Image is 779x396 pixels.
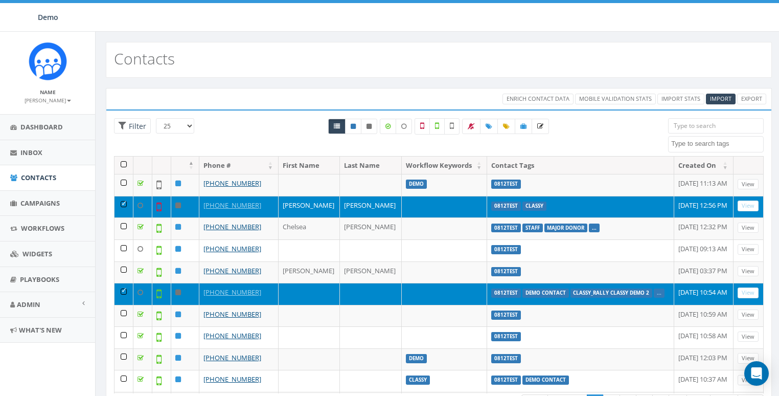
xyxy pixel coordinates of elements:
[406,376,430,385] label: CLASSY
[20,148,42,157] span: Inbox
[491,245,521,254] label: 0812test
[491,332,521,341] label: 0812test
[199,157,279,174] th: Phone #: activate to sort column ascending
[340,157,401,174] th: Last Name
[486,122,492,130] span: Add Tags
[674,283,733,305] td: [DATE] 10:54 AM
[203,201,261,210] a: [PHONE_NUMBER]
[674,305,733,327] td: [DATE] 10:59 AM
[502,94,574,104] a: Enrich Contact Data
[279,157,340,174] th: First Name
[738,244,759,255] a: View
[203,310,261,319] a: [PHONE_NUMBER]
[203,244,261,253] a: [PHONE_NUMBER]
[738,201,759,211] a: View
[366,123,372,129] i: This phone number is unsubscribed and has opted-out of all texts.
[537,122,543,130] span: Enrich the Selected Data
[444,118,460,135] label: Not Validated
[503,122,510,130] span: Update Tags
[491,267,521,276] label: 0812test
[279,261,340,283] td: [PERSON_NAME]
[522,224,543,233] label: Staff
[674,239,733,261] td: [DATE] 09:13 AM
[487,157,674,174] th: Contact Tags
[738,332,759,342] a: View
[203,353,261,362] a: [PHONE_NUMBER]
[25,97,71,104] small: [PERSON_NAME]
[522,376,569,385] label: DEMO CONTACT
[522,289,569,298] label: DEMO CONTACT
[738,223,759,233] a: View
[21,173,56,182] span: Contacts
[380,119,396,134] label: Data Enriched
[738,375,759,386] a: View
[25,95,71,104] a: [PERSON_NAME]
[20,199,60,208] span: Campaigns
[20,275,59,284] span: Playbooks
[738,353,759,364] a: View
[544,224,588,233] label: Major Donor
[671,139,763,148] textarea: Search
[657,290,661,296] a: ...
[406,180,427,189] label: Demo
[17,300,40,309] span: Admin
[468,122,475,130] span: Bulk Opt Out
[203,288,261,297] a: [PHONE_NUMBER]
[491,376,521,385] label: 0812test
[674,196,733,218] td: [DATE] 12:56 PM
[126,121,146,131] span: Filter
[520,122,526,130] span: Add Contacts to Campaign
[396,119,412,134] label: Data not Enriched
[570,289,653,298] label: classy_Rally Classy Demo 2
[491,354,521,363] label: 0812test
[738,266,759,277] a: View
[738,179,759,190] a: View
[203,222,261,231] a: [PHONE_NUMBER]
[328,119,346,134] a: All contacts
[491,311,521,320] label: 0812test
[402,157,487,174] th: Workflow Keywords: activate to sort column ascending
[706,94,736,104] a: Import
[20,122,63,131] span: Dashboard
[38,12,58,22] span: Demo
[351,123,356,129] i: This phone number is subscribed and will receive texts.
[668,118,764,134] input: Type to search
[657,94,704,104] a: Import Stats
[491,202,521,211] label: 0812test
[203,179,261,188] a: [PHONE_NUMBER]
[203,331,261,340] a: [PHONE_NUMBER]
[710,95,731,102] span: Import
[491,224,521,233] label: 0812test
[507,95,569,102] span: Enrich Contact Data
[279,217,340,239] td: Chelsea
[674,217,733,239] td: [DATE] 12:32 PM
[491,289,521,298] label: 0812test
[592,224,597,231] a: ...
[340,196,401,218] td: [PERSON_NAME]
[429,118,445,135] label: Validated
[575,94,656,104] a: Mobile Validation Stats
[22,249,52,258] span: Widgets
[744,361,769,386] div: Open Intercom Messenger
[710,95,731,102] span: CSV files only
[491,180,521,189] label: 0812test
[40,89,56,96] small: Name
[406,354,427,363] label: Demo
[340,261,401,283] td: [PERSON_NAME]
[737,94,766,104] a: Export
[522,202,546,211] label: classy
[345,119,361,134] a: Active
[674,157,733,174] th: Created On: activate to sort column ascending
[674,326,733,348] td: [DATE] 10:58 AM
[674,261,733,283] td: [DATE] 03:37 PM
[674,174,733,196] td: [DATE] 11:13 AM
[415,118,430,135] label: Not a Mobile
[674,348,733,370] td: [DATE] 12:03 PM
[21,224,64,233] span: Workflows
[203,266,261,275] a: [PHONE_NUMBER]
[738,288,759,298] a: View
[203,375,261,384] a: [PHONE_NUMBER]
[674,370,733,392] td: [DATE] 10:37 AM
[114,118,151,134] span: Advance Filter
[738,310,759,320] a: View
